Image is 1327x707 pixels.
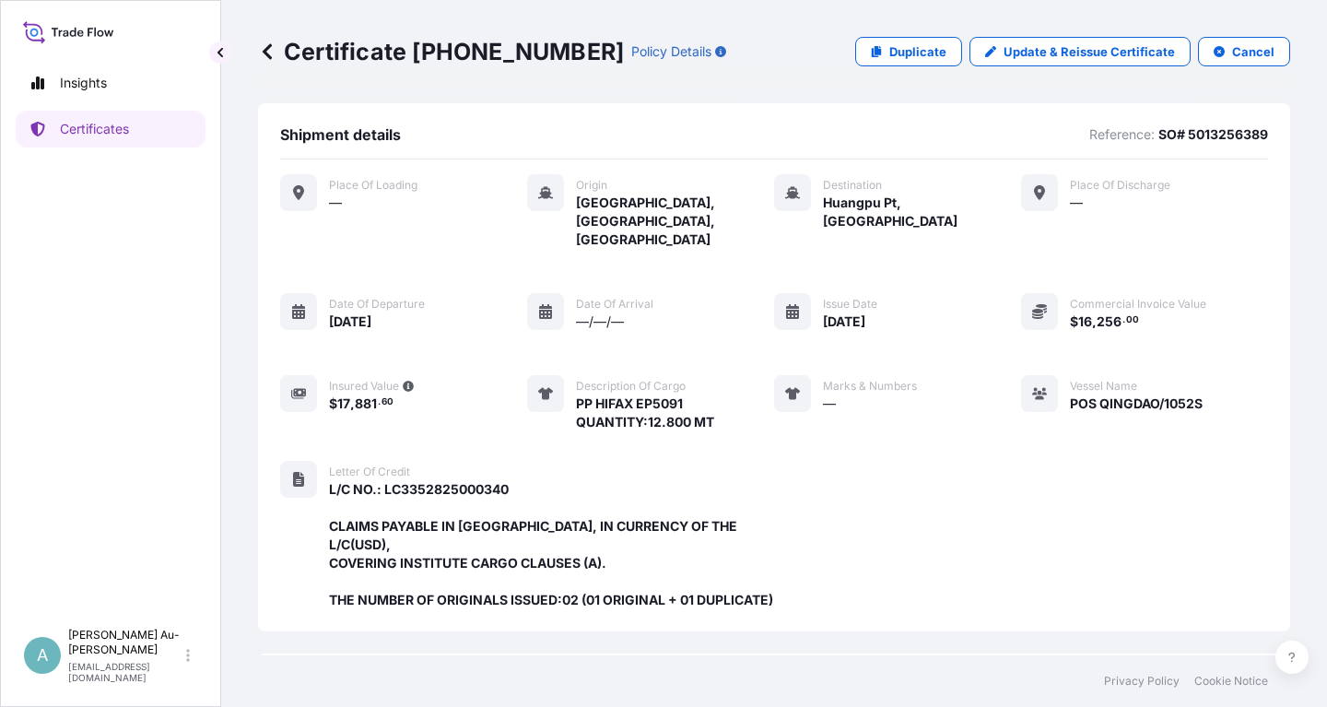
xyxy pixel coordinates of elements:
span: , [350,397,355,410]
span: 881 [355,397,377,410]
p: Policy Details [631,42,711,61]
p: Duplicate [889,42,946,61]
a: Duplicate [855,37,962,66]
p: SO# 5013256389 [1158,125,1268,144]
span: — [329,194,342,212]
a: Insights [16,65,206,101]
span: — [823,395,836,413]
span: 17 [337,397,350,410]
span: Commercial Invoice Value [1070,297,1206,312]
span: 60 [382,399,393,406]
span: , [1092,315,1097,328]
span: L/C NO.: LC3352825000340 CLAIMS PAYABLE IN [GEOGRAPHIC_DATA], IN CURRENCY OF THE L/C(USD), COVERI... [329,480,774,609]
span: Date of departure [329,297,425,312]
span: A [37,646,48,665]
p: Update & Reissue Certificate [1004,42,1175,61]
span: Insured Value [329,379,399,394]
span: Huangpu Pt, [GEOGRAPHIC_DATA] [823,194,1021,230]
p: [EMAIL_ADDRESS][DOMAIN_NAME] [68,661,182,683]
span: Marks & Numbers [823,379,917,394]
span: [DATE] [823,312,865,331]
span: Date of arrival [576,297,653,312]
span: [DATE] [329,312,371,331]
span: —/—/— [576,312,624,331]
span: Letter of Credit [329,465,410,479]
a: Update & Reissue Certificate [969,37,1191,66]
span: Shipment details [280,125,401,144]
span: . [1122,317,1125,324]
p: [PERSON_NAME] Au-[PERSON_NAME] [68,628,182,657]
span: Description of cargo [576,379,686,394]
p: Certificates [60,120,129,138]
span: 00 [1126,317,1139,324]
span: $ [329,397,337,410]
span: Vessel Name [1070,379,1137,394]
span: [GEOGRAPHIC_DATA], [GEOGRAPHIC_DATA], [GEOGRAPHIC_DATA] [576,194,774,249]
span: Destination [823,178,882,193]
a: Certificates [16,111,206,147]
p: Certificate [PHONE_NUMBER] [258,37,624,66]
span: Place of discharge [1070,178,1170,193]
a: Privacy Policy [1104,674,1180,689]
span: $ [1070,315,1078,328]
p: Insights [60,74,107,92]
p: Cancel [1232,42,1274,61]
span: Place of Loading [329,178,417,193]
span: 16 [1078,315,1092,328]
span: Issue Date [823,297,877,312]
span: — [1070,194,1083,212]
p: Reference: [1089,125,1155,144]
span: POS QINGDAO/1052S [1070,395,1203,413]
span: 256 [1097,315,1121,328]
span: PP HIFAX EP5091 QUANTITY:12.800 MT [576,395,714,431]
span: . [378,399,381,406]
a: Cookie Notice [1194,674,1268,689]
button: Cancel [1198,37,1290,66]
span: Origin [576,178,607,193]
